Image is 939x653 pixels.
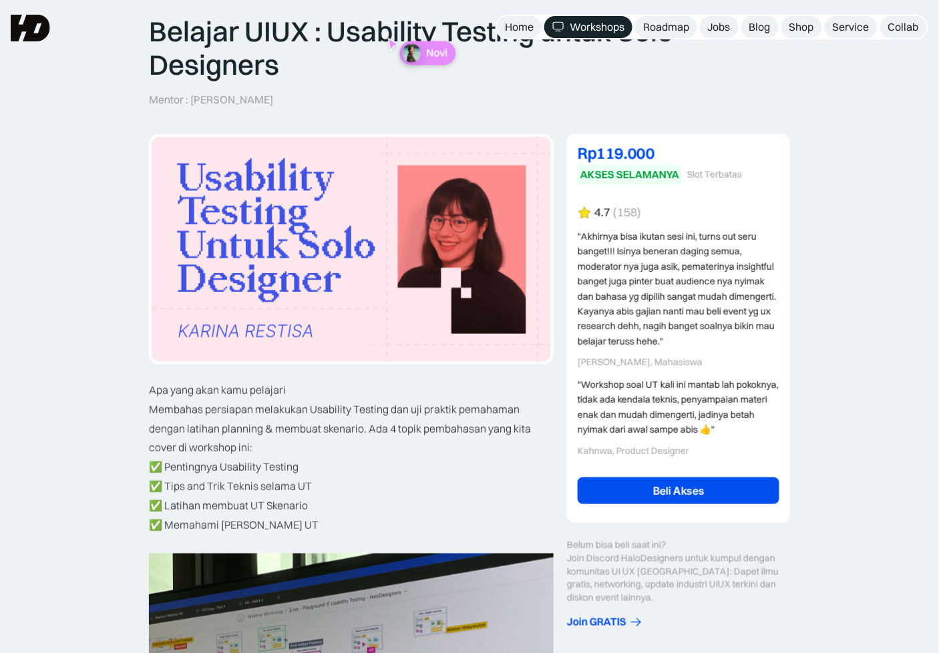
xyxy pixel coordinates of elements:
p: ✅ Pentingnya Usability Testing ✅ Tips and Trik Teknis selama UT ✅ Latihan membuat UT Skenario ✅ M... [149,457,554,534]
div: Jobs [708,20,731,34]
div: Collab [888,20,919,34]
div: "Workshop soal UT kali ini mantab lah pokoknya, tidak ada kendala teknis, penyampaian materi enak... [578,377,779,437]
a: Workshops [544,16,632,38]
p: Belajar UIUX : Usability Testing untuk Solo Designers [149,15,790,82]
p: Membahas persiapan melakukan Usability Testing dan uji praktik pemahaman dengan latihan planning ... [149,400,554,457]
a: Jobs [700,16,739,38]
div: Home [505,20,534,34]
a: Blog [741,16,779,38]
div: Blog [749,20,771,34]
div: 4.7 [594,206,610,220]
a: Beli Akses [578,477,779,504]
p: Novi [426,47,447,59]
p: ‍ [149,534,554,554]
div: Slot Terbatas [687,169,742,180]
div: Join GRATIS [567,615,626,629]
a: Service [825,16,878,38]
div: Service [833,20,870,34]
div: (158) [613,206,641,220]
div: Kahnwa, Product Designer [578,445,779,457]
a: Roadmap [635,16,697,38]
a: Home [497,16,542,38]
a: Join GRATIS [567,615,790,629]
p: Apa yang akan kamu pelajari [149,381,554,400]
div: "Akhirnya bisa ikutan sesi ini, turns out seru banget!!! Isinya beneran daging semua, moderator n... [578,229,779,349]
div: Roadmap [643,20,689,34]
div: Workshops [570,20,624,34]
div: Rp119.000 [578,145,779,161]
div: [PERSON_NAME], Mahasiswa [578,357,779,368]
div: AKSES SELAMANYA [580,168,679,182]
div: Shop [789,20,814,34]
a: Collab [880,16,927,38]
a: Shop [781,16,822,38]
p: Mentor : [PERSON_NAME] [149,93,273,107]
div: Belum bisa beli saat ini? Join Discord HaloDesigners untuk kumpul dengan komunitas UI UX [GEOGRAP... [567,539,790,604]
